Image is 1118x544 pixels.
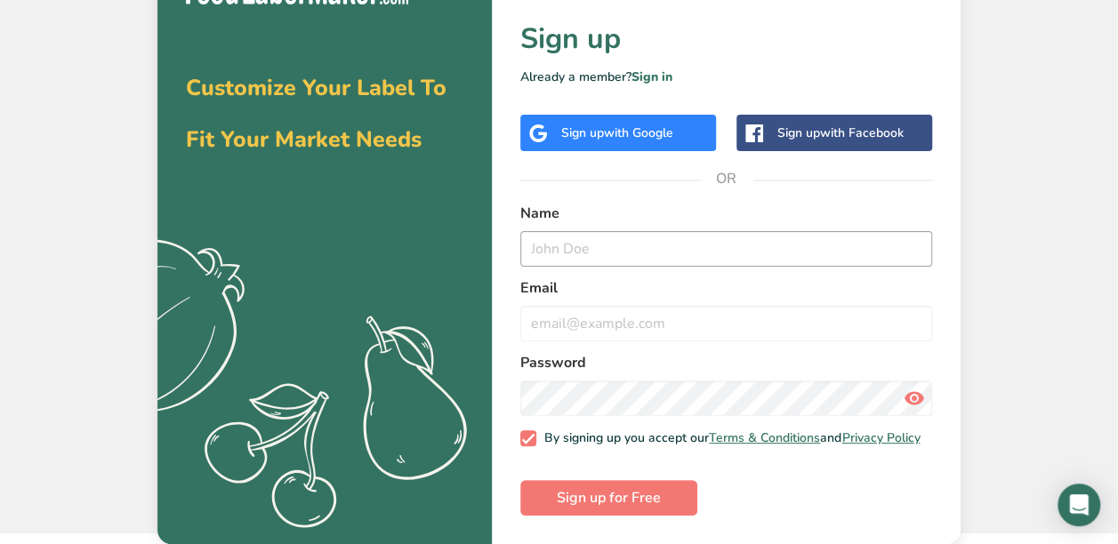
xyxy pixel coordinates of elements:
h1: Sign up [520,18,932,60]
a: Terms & Conditions [709,429,820,446]
span: with Facebook [820,124,904,141]
label: Name [520,203,932,224]
a: Privacy Policy [841,429,920,446]
span: Sign up for Free [557,487,661,508]
span: By signing up you accept our and [536,430,921,446]
label: Password [520,352,932,373]
label: Email [520,277,932,299]
span: OR [700,152,753,205]
input: John Doe [520,231,932,267]
button: Sign up for Free [520,480,697,516]
p: Already a member? [520,68,932,86]
div: Sign up [777,124,904,142]
div: Sign up [561,124,673,142]
div: Open Intercom Messenger [1058,484,1100,526]
span: with Google [604,124,673,141]
input: email@example.com [520,306,932,341]
span: Customize Your Label To Fit Your Market Needs [186,73,446,155]
a: Sign in [631,68,672,85]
